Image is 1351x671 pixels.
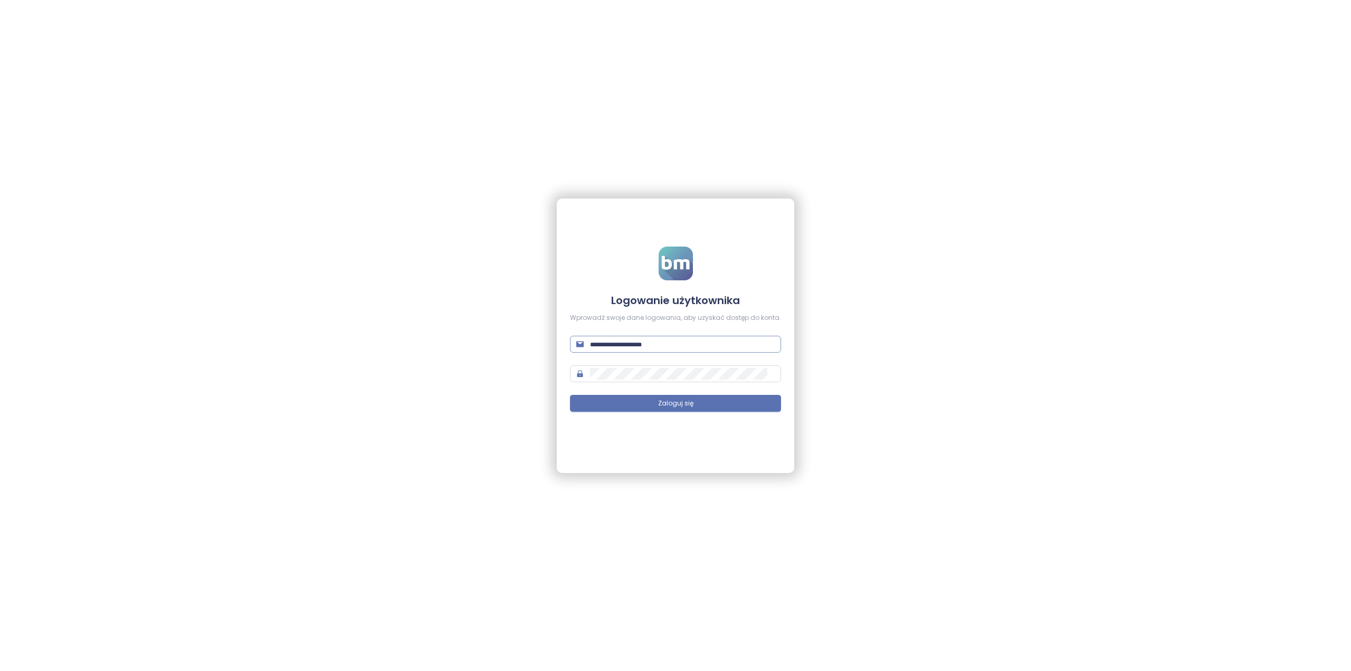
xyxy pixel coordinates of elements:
[658,399,693,409] span: Zaloguj się
[576,370,584,377] span: lock
[576,341,584,348] span: mail
[570,395,781,412] button: Zaloguj się
[570,313,781,323] div: Wprowadź swoje dane logowania, aby uzyskać dostęp do konta.
[570,293,781,308] h4: Logowanie użytkownika
[659,247,693,280] img: logo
